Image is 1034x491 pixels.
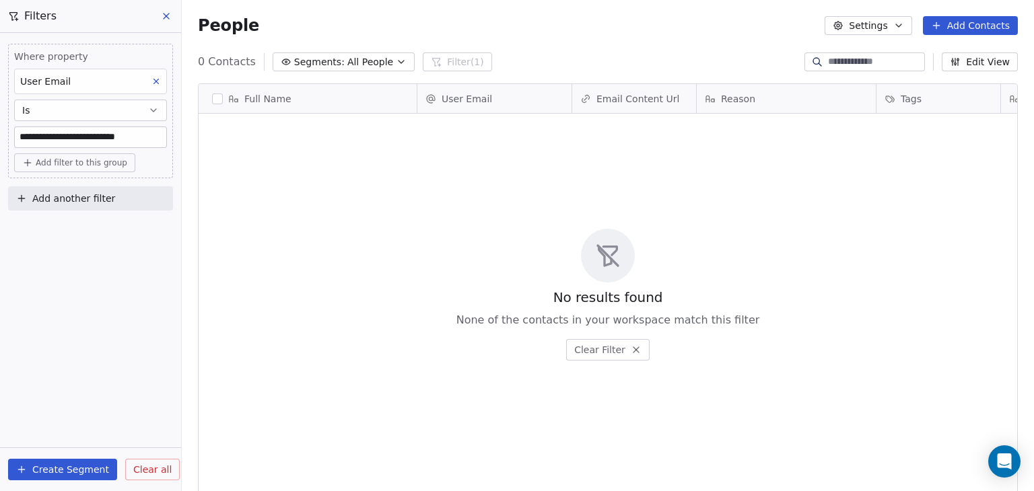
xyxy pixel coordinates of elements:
span: No results found [553,288,663,307]
span: User Email [442,92,492,106]
span: People [198,15,259,36]
span: Full Name [244,92,291,106]
div: User Email [417,84,572,113]
span: Email Content Url [596,92,679,106]
div: Tags [876,84,1000,113]
span: Tags [901,92,922,106]
span: All People [347,55,393,69]
span: Segments: [294,55,345,69]
button: Filter(1) [423,52,492,71]
button: Edit View [942,52,1018,71]
button: Clear Filter [566,339,650,361]
div: Full Name [199,84,417,113]
span: Reason [721,92,755,106]
span: None of the contacts in your workspace match this filter [456,312,760,328]
span: 0 Contacts [198,54,256,70]
div: Open Intercom Messenger [988,445,1021,478]
button: Add Contacts [923,16,1018,35]
div: Email Content Url [572,84,696,113]
button: Settings [825,16,911,35]
div: grid [199,114,417,484]
div: Reason [697,84,876,113]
